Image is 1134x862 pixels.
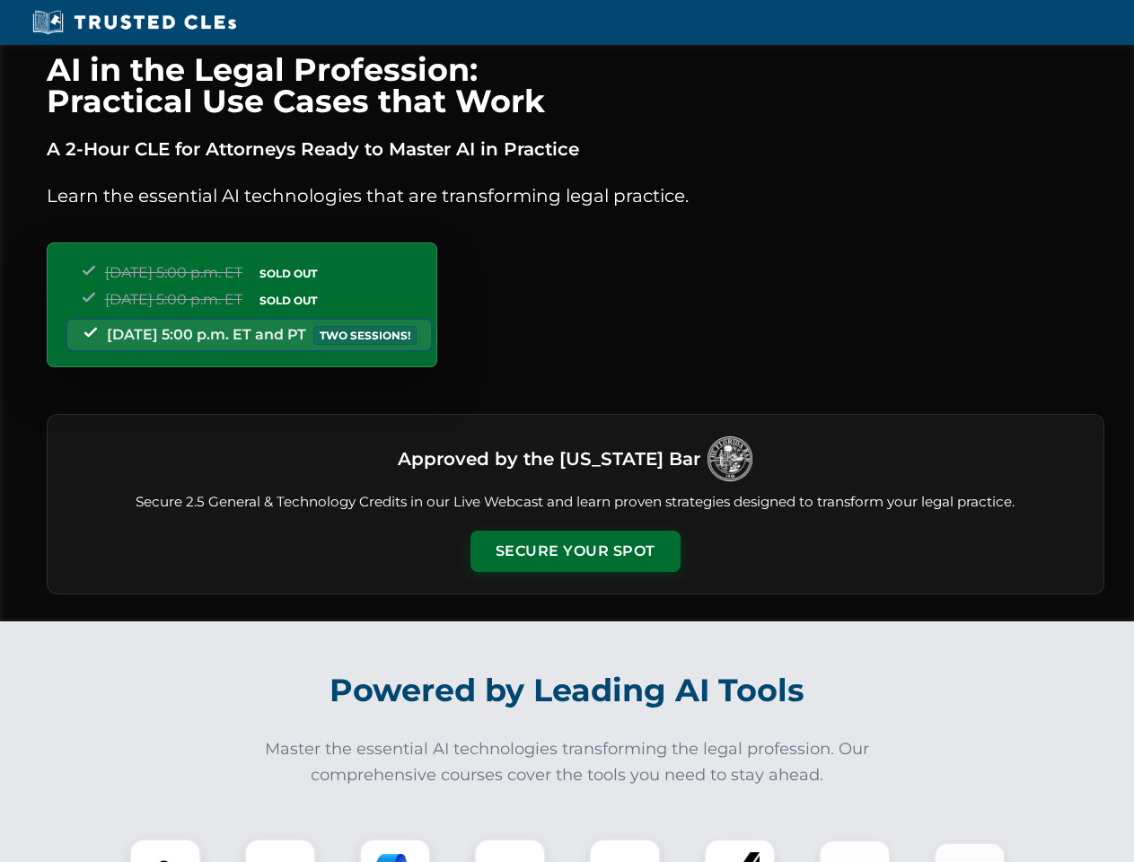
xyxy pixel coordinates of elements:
p: Learn the essential AI technologies that are transforming legal practice. [47,181,1104,210]
span: SOLD OUT [253,291,323,310]
span: [DATE] 5:00 p.m. ET [105,291,242,308]
h1: AI in the Legal Profession: Practical Use Cases that Work [47,54,1104,117]
img: Logo [708,436,752,481]
h3: Approved by the [US_STATE] Bar [398,443,700,475]
h2: Powered by Leading AI Tools [70,659,1065,722]
button: Secure Your Spot [470,531,681,572]
p: Master the essential AI technologies transforming the legal profession. Our comprehensive courses... [253,736,882,788]
p: Secure 2.5 General & Technology Credits in our Live Webcast and learn proven strategies designed ... [69,492,1082,513]
span: SOLD OUT [253,264,323,283]
p: A 2-Hour CLE for Attorneys Ready to Master AI in Practice [47,135,1104,163]
img: Trusted CLEs [27,9,242,36]
span: [DATE] 5:00 p.m. ET [105,264,242,281]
